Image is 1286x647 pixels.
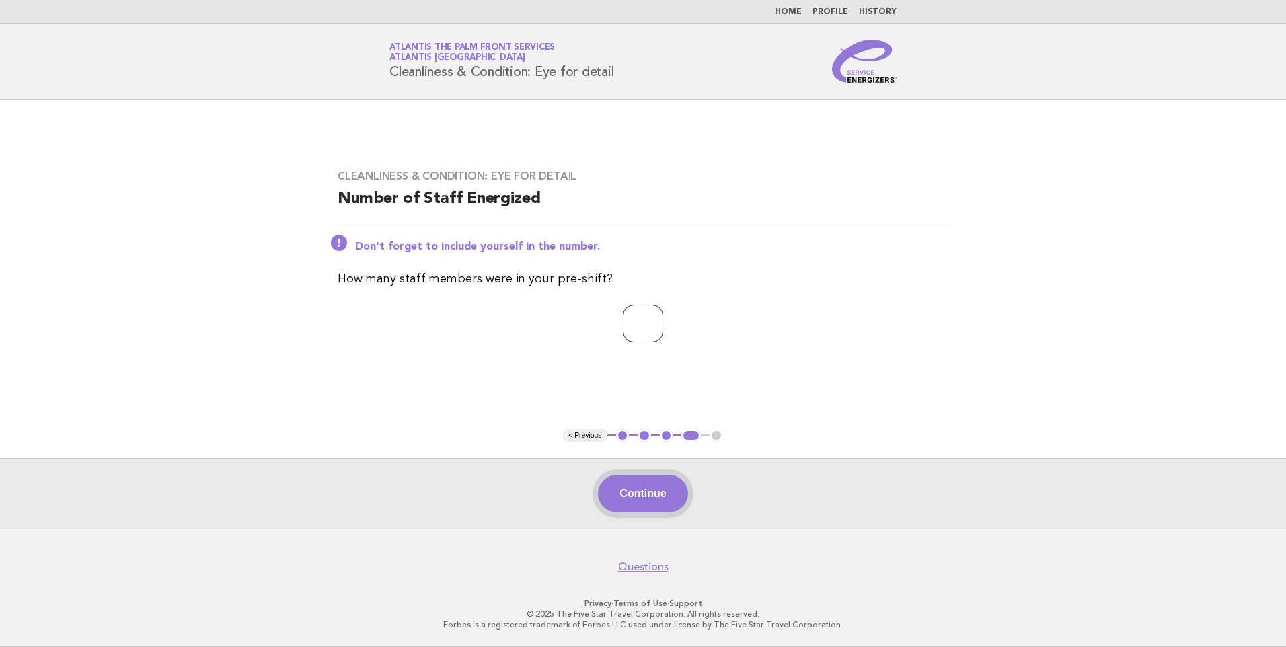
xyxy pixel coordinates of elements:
button: 1 [616,429,630,443]
button: 2 [638,429,651,443]
a: Atlantis The Palm Front ServicesAtlantis [GEOGRAPHIC_DATA] [389,43,555,62]
img: Service Energizers [832,40,897,83]
a: Privacy [584,599,611,608]
a: Profile [812,8,848,16]
span: Atlantis [GEOGRAPHIC_DATA] [389,54,525,63]
p: © 2025 The Five Star Travel Corporation. All rights reserved. [231,609,1055,619]
h3: Cleanliness & Condition: Eye for detail [338,169,948,183]
p: · · [231,598,1055,609]
a: Terms of Use [613,599,667,608]
p: How many staff members were in your pre-shift? [338,270,948,289]
button: Continue [598,475,687,512]
p: Don't forget to include yourself in the number. [355,240,948,254]
a: History [859,8,897,16]
a: Support [669,599,702,608]
button: 3 [660,429,673,443]
a: Home [775,8,802,16]
h1: Cleanliness & Condition: Eye for detail [389,44,613,79]
h2: Number of Staff Energized [338,188,948,221]
button: < Previous [563,429,607,443]
button: 4 [681,429,701,443]
p: Forbes is a registered trademark of Forbes LLC used under license by The Five Star Travel Corpora... [231,619,1055,630]
a: Questions [618,560,669,574]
